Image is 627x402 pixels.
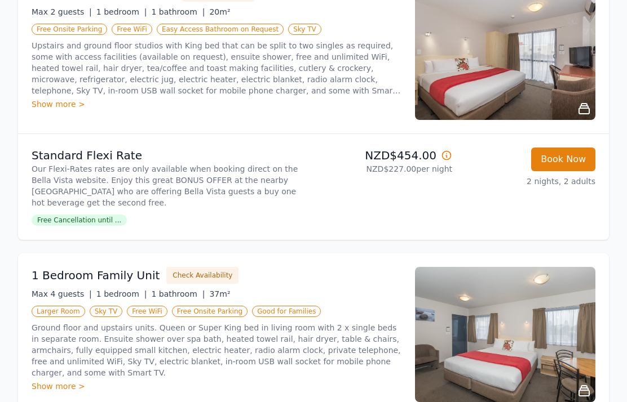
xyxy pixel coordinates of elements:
[461,176,595,187] p: 2 nights, 2 adults
[32,99,401,110] div: Show more >
[166,267,239,284] button: Check Availability
[96,7,147,16] span: 1 bedroom |
[32,267,160,283] h3: 1 Bedroom Family Unit
[32,289,92,298] span: Max 4 guests |
[151,7,205,16] span: 1 bathroom |
[172,306,248,317] span: Free Onsite Parking
[112,24,152,35] span: Free WiFi
[127,306,167,317] span: Free WiFi
[32,306,85,317] span: Larger Room
[318,163,452,175] p: NZD$227.00 per night
[288,24,321,35] span: Sky TV
[318,148,452,163] p: NZD$454.00
[157,24,284,35] span: Easy Access Bathroom on Request
[32,40,401,96] p: Upstairs and ground floor studios with King bed that can be split to two singles as required, som...
[151,289,205,298] span: 1 bathroom |
[531,148,595,171] button: Book Now
[32,322,401,378] p: Ground floor and upstairs units. Queen or Super King bed in living room with 2 x single beds in s...
[96,289,147,298] span: 1 bedroom |
[32,381,401,392] div: Show more >
[209,289,230,298] span: 37m²
[32,163,309,208] p: Our Flexi-Rates rates are only available when booking direct on the Bella Vista website. Enjoy th...
[90,306,123,317] span: Sky TV
[32,148,309,163] p: Standard Flexi Rate
[32,7,92,16] span: Max 2 guests |
[32,24,107,35] span: Free Onsite Parking
[252,306,321,317] span: Good for Families
[32,215,127,226] span: Free Cancellation until ...
[209,7,230,16] span: 20m²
